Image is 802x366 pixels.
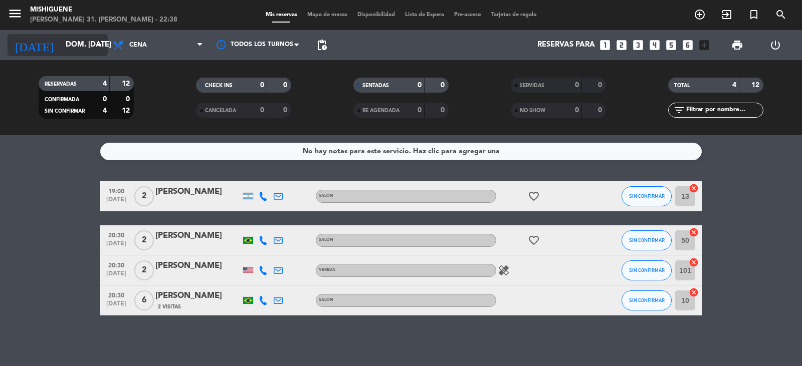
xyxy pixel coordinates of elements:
i: favorite_border [528,190,540,202]
span: 20:30 [104,289,129,300]
span: VEREDA [319,268,335,272]
i: looks_one [598,39,612,52]
strong: 0 [260,82,264,89]
strong: 0 [418,82,422,89]
strong: 4 [103,107,107,114]
span: 2 [134,230,154,250]
i: cancel [689,227,699,237]
div: [PERSON_NAME] [155,289,241,302]
strong: 0 [575,82,579,89]
span: RESERVADAS [45,82,77,87]
i: healing [498,264,510,276]
span: SENTADAS [362,83,389,88]
i: cancel [689,257,699,267]
span: 2 [134,186,154,206]
span: 20:30 [104,259,129,270]
i: menu [8,6,23,21]
strong: 0 [103,96,107,103]
span: 20:30 [104,229,129,240]
i: looks_6 [681,39,694,52]
i: search [775,9,787,21]
strong: 12 [122,80,132,87]
span: 19:00 [104,185,129,196]
strong: 0 [575,107,579,114]
div: [PERSON_NAME] [155,259,241,272]
strong: 0 [598,82,604,89]
span: Mapa de mesas [302,12,352,18]
span: Pre-acceso [449,12,486,18]
strong: 0 [126,96,132,103]
strong: 0 [441,107,447,114]
i: arrow_drop_down [93,39,105,51]
div: [PERSON_NAME] [155,229,241,242]
strong: 12 [122,107,132,114]
button: SIN CONFIRMAR [622,290,672,310]
span: Lista de Espera [400,12,449,18]
div: No hay notas para este servicio. Haz clic para agregar una [303,146,500,157]
span: [DATE] [104,240,129,252]
button: SIN CONFIRMAR [622,230,672,250]
span: SIN CONFIRMAR [45,109,85,114]
span: pending_actions [316,39,328,51]
span: 6 [134,290,154,310]
strong: 0 [418,107,422,114]
strong: 0 [598,107,604,114]
span: RE AGENDADA [362,108,399,113]
i: favorite_border [528,234,540,246]
i: looks_5 [665,39,678,52]
span: SIN CONFIRMAR [629,297,665,303]
i: filter_list [673,104,685,116]
span: Mis reservas [261,12,302,18]
strong: 0 [283,107,289,114]
div: [PERSON_NAME] [155,185,241,198]
button: menu [8,6,23,25]
span: Reservas para [537,41,595,50]
i: add_circle_outline [694,9,706,21]
span: TOTAL [674,83,690,88]
div: Mishiguene [30,5,177,15]
div: LOG OUT [756,30,794,60]
span: NO SHOW [520,108,545,113]
span: Disponibilidad [352,12,400,18]
span: [DATE] [104,196,129,208]
span: SALON [319,238,333,242]
span: CANCELADA [205,108,236,113]
span: SALON [319,194,333,198]
i: exit_to_app [721,9,733,21]
button: SIN CONFIRMAR [622,186,672,206]
button: SIN CONFIRMAR [622,260,672,280]
strong: 4 [732,82,736,89]
span: SIN CONFIRMAR [629,237,665,243]
span: 2 Visitas [158,303,181,311]
span: SERVIDAS [520,83,544,88]
span: print [731,39,743,51]
span: SIN CONFIRMAR [629,193,665,199]
div: [PERSON_NAME] 31. [PERSON_NAME] - 22:38 [30,15,177,25]
i: cancel [689,287,699,297]
strong: 0 [441,82,447,89]
span: Cena [129,42,147,49]
strong: 4 [103,80,107,87]
strong: 12 [751,82,761,89]
i: turned_in_not [748,9,760,21]
span: CHECK INS [205,83,233,88]
i: looks_4 [648,39,661,52]
i: looks_two [615,39,628,52]
i: looks_3 [632,39,645,52]
input: Filtrar por nombre... [685,105,763,116]
span: [DATE] [104,270,129,282]
span: 2 [134,260,154,280]
span: [DATE] [104,300,129,312]
strong: 0 [283,82,289,89]
i: cancel [689,183,699,193]
span: SALON [319,298,333,302]
i: power_settings_new [769,39,781,51]
span: Tarjetas de regalo [486,12,542,18]
span: CONFIRMADA [45,97,79,102]
i: [DATE] [8,34,61,56]
strong: 0 [260,107,264,114]
i: add_box [698,39,711,52]
span: SIN CONFIRMAR [629,267,665,273]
